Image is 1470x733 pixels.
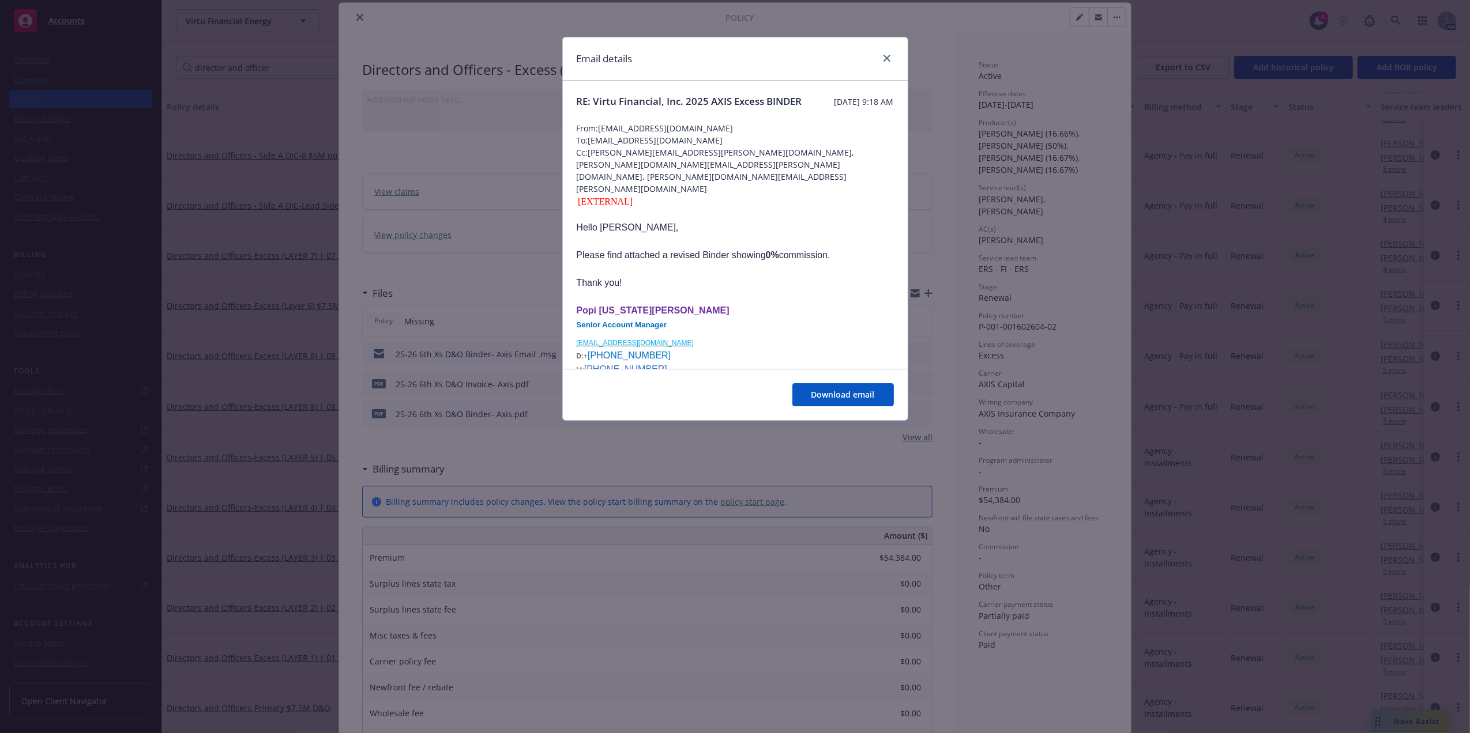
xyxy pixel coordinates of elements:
span: [PHONE_NUMBER] [584,364,667,374]
span: M: [577,366,584,374]
span: Download email [811,389,875,400]
span: Popi [US_STATE][PERSON_NAME] [577,305,730,315]
span: + [584,352,588,360]
a: [EMAIL_ADDRESS][DOMAIN_NAME] [577,339,694,347]
button: Download email [792,383,894,406]
span: Senior Account Manager [577,320,667,329]
span: [PHONE_NUMBER] [588,350,671,360]
span: D: [577,352,584,360]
